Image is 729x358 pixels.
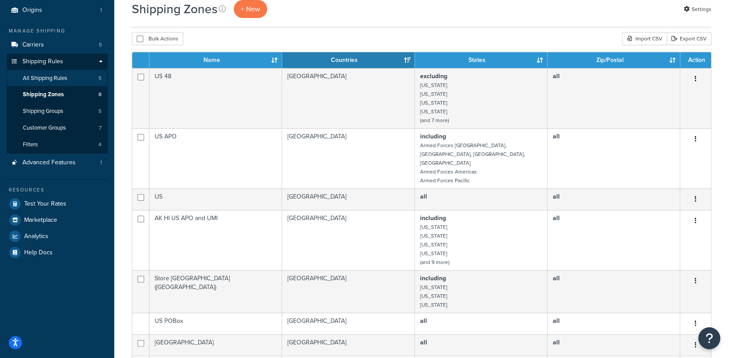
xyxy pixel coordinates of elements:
span: 5 [98,75,102,82]
small: Armed Forces Pacific [420,177,470,184]
b: excluding [420,72,447,81]
span: Help Docs [24,249,53,257]
b: all [420,316,427,325]
b: all [553,338,560,347]
a: Export CSV [667,32,711,45]
a: Filters 4 [7,137,108,153]
li: Shipping Rules [7,54,108,154]
li: Filters [7,137,108,153]
span: 7 [99,124,102,132]
span: Test Your Rates [24,200,66,208]
span: Customer Groups [23,124,66,132]
td: [GEOGRAPHIC_DATA] [282,313,415,334]
span: 8 [98,91,102,98]
a: Origins 1 [7,2,108,18]
span: Shipping Groups [23,108,63,115]
span: 4 [98,141,102,148]
small: [US_STATE] [420,301,447,309]
span: All Shipping Rules [23,75,67,82]
a: Analytics [7,228,108,244]
th: Action [680,52,711,68]
span: Shipping Rules [22,58,63,65]
a: Customer Groups 7 [7,120,108,136]
b: all [553,213,560,223]
span: Origins [22,7,42,14]
small: (and 7 more) [420,116,449,124]
b: including [420,132,446,141]
li: Origins [7,2,108,18]
td: AK HI US APO and UMI [149,210,282,270]
small: [US_STATE] [420,250,447,257]
li: Advanced Features [7,155,108,171]
th: Countries: activate to sort column ascending [282,52,415,68]
a: Shipping Zones 8 [7,87,108,103]
b: all [553,192,560,201]
div: Import CSV [622,32,667,45]
li: Shipping Zones [7,87,108,103]
li: Carriers [7,37,108,53]
small: (and 9 more) [420,258,450,266]
a: All Shipping Rules 5 [7,70,108,87]
td: US POBox [149,313,282,334]
div: Manage Shipping [7,27,108,35]
span: + New [241,4,260,14]
small: [US_STATE] [420,283,447,291]
span: Carriers [22,41,44,49]
div: Resources [7,186,108,194]
td: [GEOGRAPHIC_DATA] [282,68,415,128]
a: Carriers 5 [7,37,108,53]
a: Marketplace [7,212,108,228]
small: [US_STATE] [420,241,447,249]
span: Shipping Zones [23,91,64,98]
small: Armed Forces [GEOGRAPHIC_DATA], [GEOGRAPHIC_DATA], [GEOGRAPHIC_DATA], [GEOGRAPHIC_DATA] [420,141,525,167]
b: all [553,274,560,283]
b: all [420,338,427,347]
small: [US_STATE] [420,99,447,107]
small: [US_STATE] [420,223,447,231]
td: US [149,188,282,210]
span: 1 [100,159,102,166]
button: Bulk Actions [132,32,183,45]
small: Armed Forces Americas [420,168,477,176]
td: US 48 [149,68,282,128]
li: All Shipping Rules [7,70,108,87]
a: Advanced Features 1 [7,155,108,171]
th: Name: activate to sort column ascending [149,52,282,68]
span: Advanced Features [22,159,76,166]
small: [US_STATE] [420,232,447,240]
td: [GEOGRAPHIC_DATA] [282,270,415,313]
a: Shipping Rules [7,54,108,70]
small: [US_STATE] [420,292,447,300]
td: [GEOGRAPHIC_DATA] [282,334,415,356]
a: Help Docs [7,245,108,260]
b: all [420,192,427,201]
td: [GEOGRAPHIC_DATA] [282,210,415,270]
td: [GEOGRAPHIC_DATA] [149,334,282,356]
b: including [420,274,446,283]
b: including [420,213,446,223]
a: Shipping Groups 5 [7,103,108,119]
td: Store [GEOGRAPHIC_DATA] ([GEOGRAPHIC_DATA]) [149,270,282,313]
b: all [553,316,560,325]
small: [US_STATE] [420,90,447,98]
span: 1 [100,7,102,14]
li: Shipping Groups [7,103,108,119]
a: Settings [684,3,711,15]
td: [GEOGRAPHIC_DATA] [282,128,415,188]
small: [US_STATE] [420,81,447,89]
li: Customer Groups [7,120,108,136]
a: Test Your Rates [7,196,108,212]
span: 5 [98,108,102,115]
h1: Shipping Zones [132,0,218,18]
td: [GEOGRAPHIC_DATA] [282,188,415,210]
th: Zip/Postal: activate to sort column ascending [548,52,680,68]
b: all [553,132,560,141]
button: Open Resource Center [698,327,720,349]
b: all [553,72,560,81]
span: Analytics [24,233,48,240]
span: Marketplace [24,217,57,224]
